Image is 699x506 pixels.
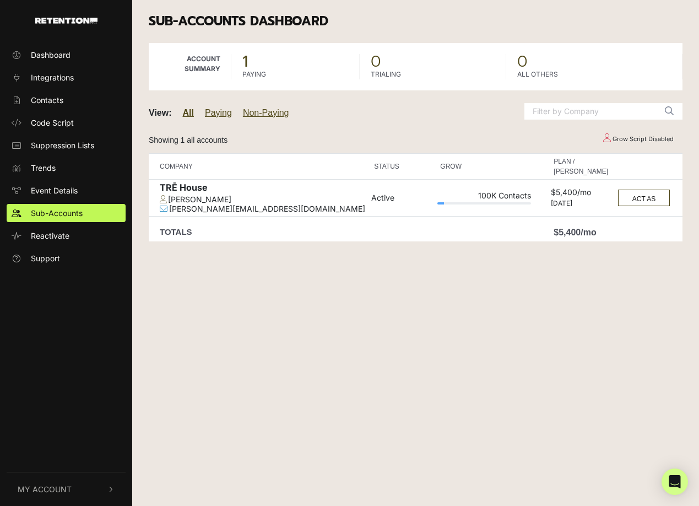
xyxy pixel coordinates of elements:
td: Account Summary [149,43,231,90]
input: Filter by Company [524,103,657,120]
strong: 1 [242,50,248,73]
a: Support [7,249,126,267]
button: My Account [7,472,126,506]
th: COMPANY [149,153,369,179]
span: Trends [31,162,56,174]
div: Plan Usage: 7% [437,202,531,204]
div: $5,400/mo [551,188,611,200]
span: Contacts [31,94,63,106]
small: Showing 1 all accounts [149,136,227,144]
a: Contacts [7,91,126,109]
img: Retention.com [35,18,97,24]
a: Paying [205,108,232,117]
a: Code Script [7,114,126,132]
span: Integrations [31,72,74,83]
span: Sub-Accounts [31,207,83,219]
strong: $5,400/mo [554,228,596,237]
a: Event Details [7,181,126,200]
h3: Sub-accounts Dashboard [149,14,682,29]
div: [DATE] [551,200,611,207]
th: STATUS [369,153,435,179]
span: Code Script [31,117,74,128]
div: 100K Contacts [437,191,531,203]
a: Reactivate [7,227,126,245]
div: TRĒ House [160,182,366,195]
th: PLAN / [PERSON_NAME] [548,153,614,179]
span: Reactivate [31,230,69,241]
label: PAYING [242,69,266,79]
a: Integrations [7,68,126,87]
span: Suppression Lists [31,139,94,151]
td: Active [369,179,435,217]
button: ACT AS [618,190,670,206]
a: Sub-Accounts [7,204,126,222]
a: Suppression Lists [7,136,126,154]
a: Trends [7,159,126,177]
td: Grow Script Disabled [593,130,682,149]
span: 0 [371,54,495,69]
span: Support [31,252,60,264]
a: Dashboard [7,46,126,64]
span: Dashboard [31,49,71,61]
span: 0 [517,54,671,69]
label: TRIALING [371,69,401,79]
label: ALL OTHERS [517,69,558,79]
th: GROW [435,153,534,179]
a: Non-Paying [243,108,289,117]
span: Event Details [31,185,78,196]
div: [PERSON_NAME] [160,195,366,204]
span: My Account [18,483,72,495]
td: TOTALS [149,217,369,242]
a: All [183,108,194,117]
div: Open Intercom Messenger [662,469,688,495]
div: [PERSON_NAME][EMAIL_ADDRESS][DOMAIN_NAME] [160,204,366,214]
strong: View: [149,108,172,117]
